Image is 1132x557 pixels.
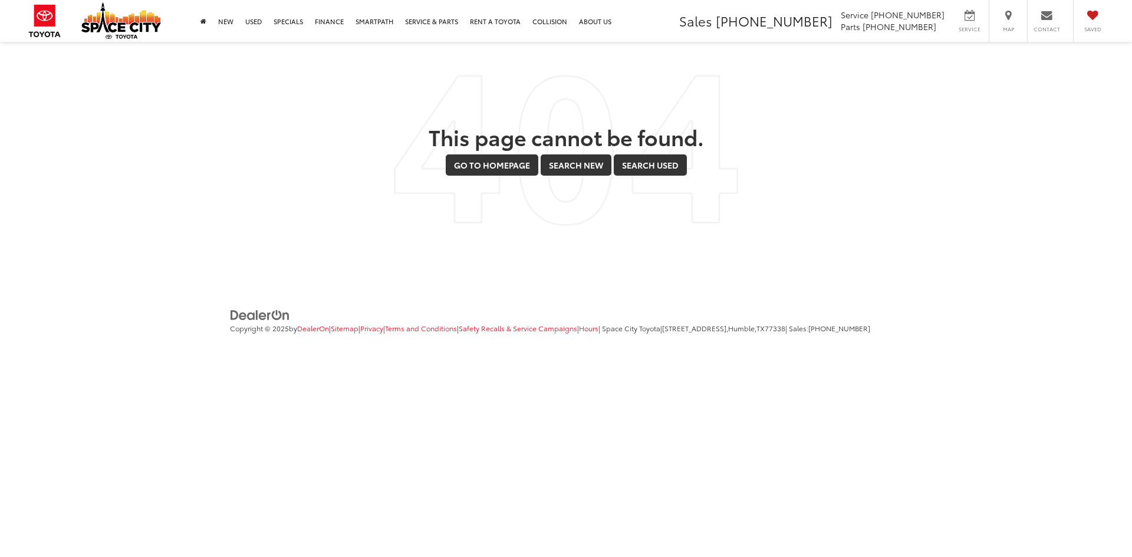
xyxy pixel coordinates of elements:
a: Go to Homepage [446,154,538,176]
span: | Sales: [785,323,870,333]
a: Sitemap [331,323,358,333]
a: Terms and Conditions [385,323,457,333]
span: | [329,323,358,333]
a: Privacy [360,323,383,333]
span: 77338 [765,323,785,333]
span: Service [956,25,983,33]
span: by [289,323,329,333]
span: Copyright © 2025 [230,323,289,333]
span: | [660,323,785,333]
span: [PHONE_NUMBER] [808,323,870,333]
span: [PHONE_NUMBER] [871,9,945,21]
span: Sales [679,11,712,30]
img: Space City Toyota [81,2,161,39]
span: Saved [1080,25,1105,33]
span: Contact [1034,25,1060,33]
span: [PHONE_NUMBER] [716,11,832,30]
span: [STREET_ADDRESS], [662,323,728,333]
span: Parts [841,21,860,32]
span: | [358,323,383,333]
span: Humble, [728,323,756,333]
span: | [577,323,598,333]
a: Safety Recalls & Service Campaigns, Opens in a new tab [459,323,577,333]
a: DealerOn Home Page [297,323,329,333]
span: | Space City Toyota [598,323,660,333]
h2: This page cannot be found. [230,125,902,149]
a: Search New [541,154,611,176]
span: Service [841,9,868,21]
span: [PHONE_NUMBER] [863,21,936,32]
span: | [383,323,457,333]
a: Hours [579,323,598,333]
img: DealerOn [230,309,290,322]
span: Map [995,25,1021,33]
a: Search Used [614,154,687,176]
span: | [457,323,577,333]
span: TX [756,323,765,333]
a: DealerOn [230,308,290,320]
